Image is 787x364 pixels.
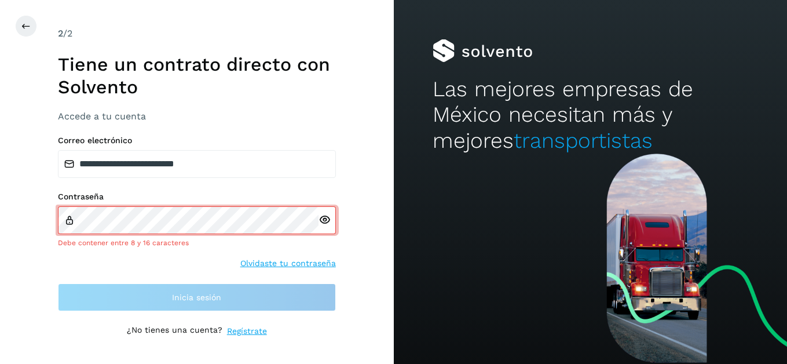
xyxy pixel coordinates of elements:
[227,325,267,337] a: Regístrate
[58,136,336,145] label: Correo electrónico
[58,238,336,248] div: Debe contener entre 8 y 16 caracteres
[58,111,336,122] h3: Accede a tu cuenta
[58,53,336,98] h1: Tiene un contrato directo con Solvento
[58,192,336,202] label: Contraseña
[127,325,222,337] p: ¿No tienes una cuenta?
[514,128,653,153] span: transportistas
[240,257,336,270] a: Olvidaste tu contraseña
[433,77,748,154] h2: Las mejores empresas de México necesitan más y mejores
[172,293,221,301] span: Inicia sesión
[58,283,336,311] button: Inicia sesión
